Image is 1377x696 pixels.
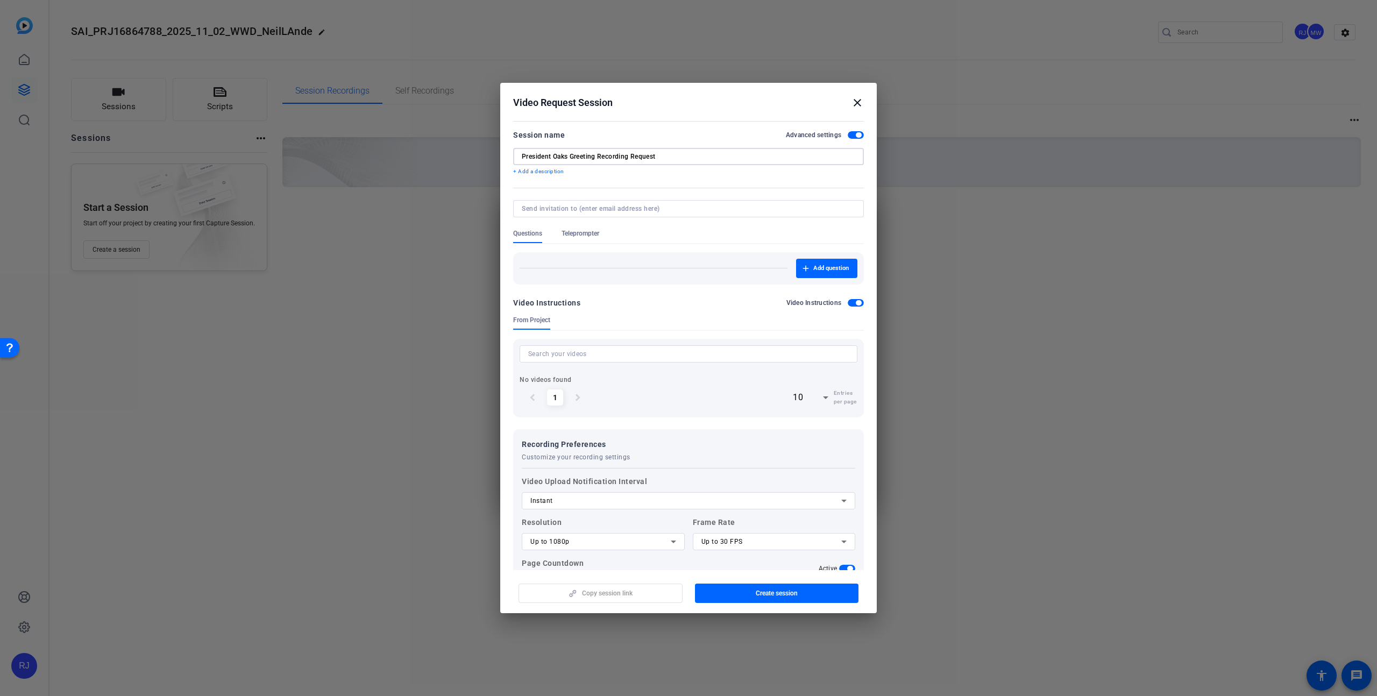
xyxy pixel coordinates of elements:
[851,96,864,109] mat-icon: close
[513,316,550,324] span: From Project
[513,167,864,176] p: + Add a description
[786,299,842,307] h2: Video Instructions
[520,375,857,384] p: No videos found
[522,557,685,570] p: Page Countdown
[530,538,570,545] span: Up to 1080p
[522,516,685,550] label: Resolution
[522,438,630,451] span: Recording Preferences
[695,584,859,603] button: Create session
[528,347,849,360] input: Search your videos
[513,129,565,141] div: Session name
[701,538,743,545] span: Up to 30 FPS
[530,497,553,505] span: Instant
[693,516,856,550] label: Frame Rate
[834,389,857,406] span: Entries per page
[522,453,630,461] span: Customize your recording settings
[793,392,803,402] span: 10
[786,131,841,139] h2: Advanced settings
[522,152,855,161] input: Enter Session Name
[796,259,857,278] button: Add question
[522,475,855,509] label: Video Upload Notification Interval
[522,204,851,213] input: Send invitation to (enter email address here)
[513,229,542,238] span: Questions
[819,564,837,573] h2: Active
[813,264,849,273] span: Add question
[513,96,864,109] div: Video Request Session
[756,589,798,598] span: Create session
[513,296,580,309] div: Video Instructions
[562,229,599,238] span: Teleprompter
